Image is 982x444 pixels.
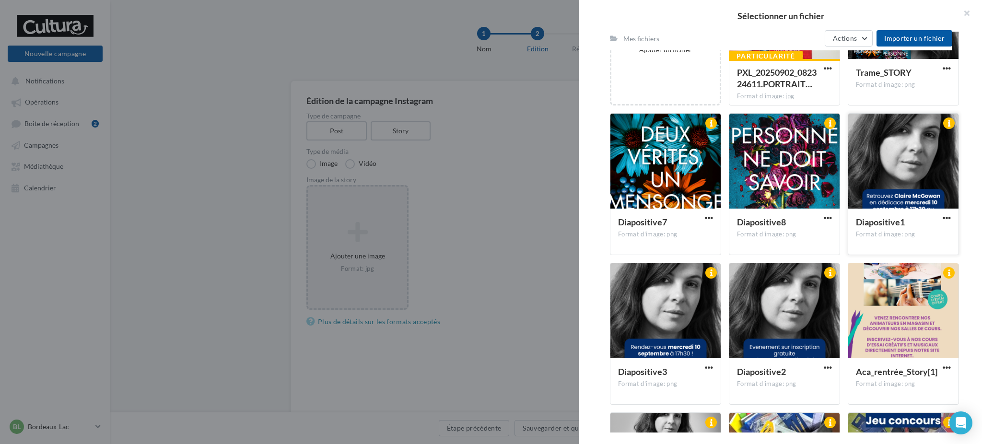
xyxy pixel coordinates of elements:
div: Format d'image: jpg [737,92,832,101]
span: PXL_20250902_082324611.PORTRAIT~2 [737,67,817,89]
button: Actions [825,30,873,47]
div: Format d'image: png [618,380,713,388]
div: Format d'image: png [856,380,951,388]
span: Diapositive7 [618,217,667,227]
span: Trame_STORY [856,67,912,78]
div: Format d'image: png [618,230,713,239]
span: Diapositive2 [737,366,786,377]
span: Diapositive3 [618,366,667,377]
div: Mes fichiers [623,34,659,44]
span: Actions [833,34,857,42]
span: Diapositive8 [737,217,786,227]
div: Format d'image: png [856,81,951,89]
span: Importer un fichier [884,34,945,42]
div: Format d'image: png [856,230,951,239]
div: Open Intercom Messenger [949,411,972,434]
span: Diapositive1 [856,217,905,227]
div: Format d'image: png [737,230,832,239]
div: Format d'image: png [737,380,832,388]
h2: Sélectionner un fichier [595,12,967,20]
button: Importer un fichier [877,30,952,47]
div: Particularité [729,51,803,61]
span: Aca_rentrée_Story[1] [856,366,937,377]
